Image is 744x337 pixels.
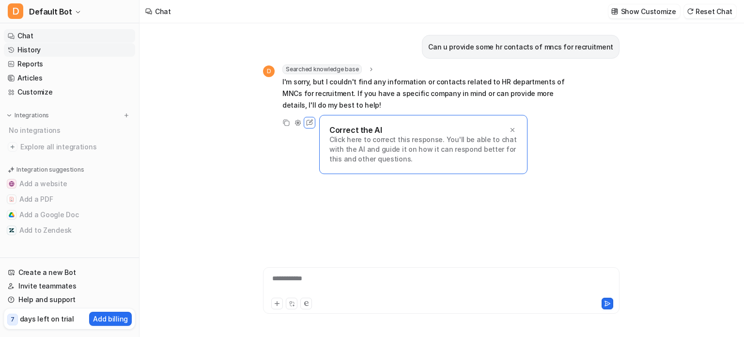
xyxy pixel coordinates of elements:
[4,29,135,43] a: Chat
[15,112,49,119] p: Integrations
[4,266,135,279] a: Create a new Bot
[4,85,135,99] a: Customize
[9,227,15,233] img: Add to Zendesk
[8,142,17,152] img: explore all integrations
[329,135,517,164] p: Click here to correct this response. You'll be able to chat with the AI and guide it on how it ca...
[611,8,618,15] img: customize
[4,43,135,57] a: History
[4,207,135,223] button: Add a Google DocAdd a Google Doc
[29,5,72,18] span: Default Bot
[4,71,135,85] a: Articles
[8,3,23,19] span: D
[4,223,135,238] button: Add to ZendeskAdd to Zendesk
[621,6,676,16] p: Show Customize
[329,125,382,135] p: Correct the AI
[9,196,15,202] img: Add a PDF
[684,4,736,18] button: Reset Chat
[20,139,131,155] span: Explore all integrations
[4,176,135,192] button: Add a websiteAdd a website
[89,312,132,326] button: Add billing
[608,4,680,18] button: Show Customize
[428,41,613,53] p: Can u provide some hr contacts of mncs for recruitment
[4,57,135,71] a: Reports
[123,112,130,119] img: menu_add.svg
[282,76,566,111] p: I'm sorry, but I couldn't find any information or contacts related to HR departments of MNCs for ...
[282,64,362,74] span: Searched knowledge base
[263,65,275,77] span: D
[4,140,135,154] a: Explore all integrations
[16,165,84,174] p: Integration suggestions
[11,315,15,324] p: 7
[93,314,128,324] p: Add billing
[4,279,135,293] a: Invite teammates
[20,314,74,324] p: days left on trial
[687,8,694,15] img: reset
[4,192,135,207] button: Add a PDFAdd a PDF
[9,212,15,218] img: Add a Google Doc
[9,181,15,187] img: Add a website
[4,111,52,120] button: Integrations
[155,6,171,16] div: Chat
[6,112,13,119] img: expand menu
[4,293,135,306] a: Help and support
[6,122,135,138] div: No integrations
